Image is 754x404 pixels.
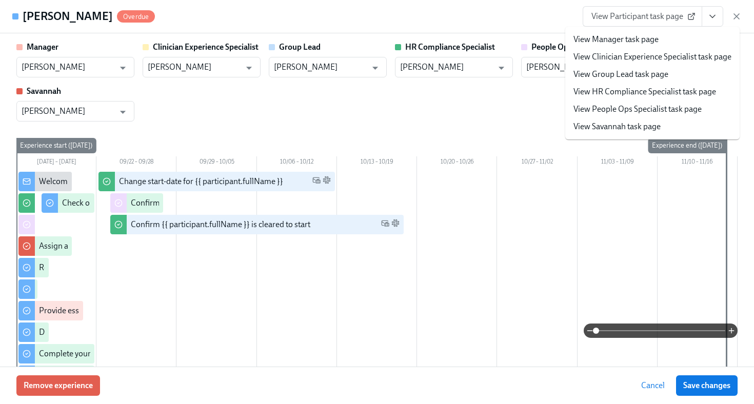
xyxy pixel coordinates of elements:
[115,104,131,120] button: Open
[658,156,738,170] div: 11/10 – 11/16
[381,219,389,231] span: Work Email
[96,156,176,170] div: 09/22 – 09/28
[62,197,209,209] div: Check out our recommended laptop specs
[683,380,730,391] span: Save changes
[24,380,93,391] span: Remove experience
[634,375,672,396] button: Cancel
[131,197,239,209] div: Confirm cleared by People Ops
[39,262,228,273] div: Register on the [US_STATE] [MEDICAL_DATA] website
[27,42,58,52] strong: Manager
[573,104,702,115] a: View People Ops Specialist task page
[417,156,497,170] div: 10/20 – 10/26
[641,380,665,391] span: Cancel
[241,60,257,76] button: Open
[323,176,331,188] span: Slack
[367,60,383,76] button: Open
[391,219,400,231] span: Slack
[39,348,145,359] div: Complete your drug screening
[591,11,693,22] span: View Participant task page
[573,34,659,45] a: View Manager task page
[131,219,310,230] div: Confirm {{ participant.fullName }} is cleared to start
[702,6,723,27] button: View task page
[312,176,321,188] span: Work Email
[573,51,731,63] a: View Clinician Experience Specialist task page
[573,86,716,97] a: View HR Compliance Specialist task page
[39,305,199,316] div: Provide essential professional documentation
[115,60,131,76] button: Open
[39,176,232,187] div: Welcome from the Charlie Health Compliance Team 👋
[16,156,96,170] div: [DATE] – [DATE]
[497,156,577,170] div: 10/27 – 11/02
[117,13,155,21] span: Overdue
[337,156,417,170] div: 10/13 – 10/19
[176,156,256,170] div: 09/29 – 10/05
[648,138,726,153] div: Experience end ([DATE])
[23,9,113,24] h4: [PERSON_NAME]
[676,375,738,396] button: Save changes
[279,42,321,52] strong: Group Lead
[257,156,337,170] div: 10/06 – 10/12
[583,6,702,27] a: View Participant task page
[493,60,509,76] button: Open
[119,176,283,187] div: Change start-date for {{ participant.fullName }}
[405,42,495,52] strong: HR Compliance Specialist
[531,42,607,52] strong: People Ops Specialist
[16,375,100,396] button: Remove experience
[16,138,96,153] div: Experience start ([DATE])
[27,86,61,96] strong: Savannah
[578,156,658,170] div: 11/03 – 11/09
[39,240,445,252] div: Assign a Clinician Experience Specialist for {{ participant.fullName }} (start-date {{ participan...
[153,42,259,52] strong: Clinician Experience Specialist
[573,121,661,132] a: View Savannah task page
[573,69,668,80] a: View Group Lead task page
